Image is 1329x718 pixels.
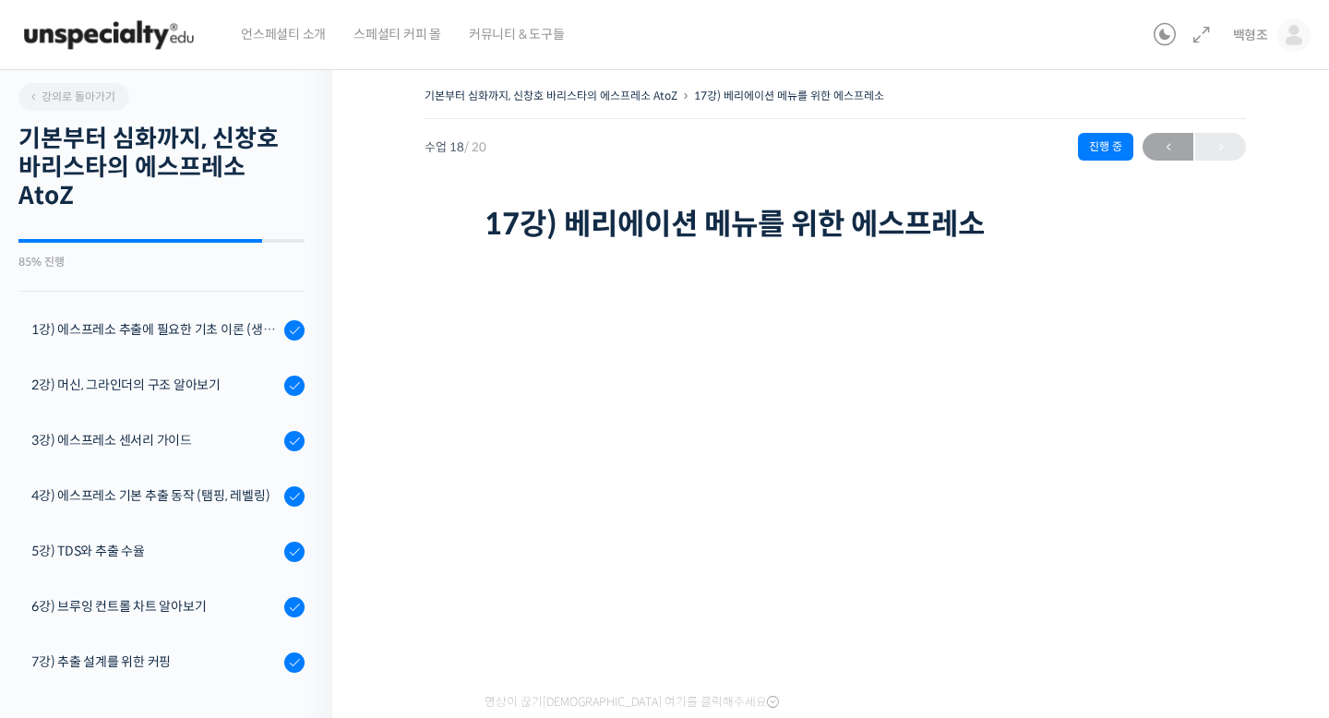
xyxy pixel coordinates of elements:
[464,139,486,155] span: / 20
[31,541,279,561] div: 5강) TDS와 추출 수율
[18,257,305,268] div: 85% 진행
[31,485,279,506] div: 4강) 에스프레소 기본 추출 동작 (탬핑, 레벨링)
[31,430,279,450] div: 3강) 에스프레소 센서리 가이드
[1143,133,1193,161] a: ←이전
[18,125,305,211] h2: 기본부터 심화까지, 신창호 바리스타의 에스프레소 AtoZ
[31,652,279,672] div: 7강) 추출 설계를 위한 커핑
[18,83,129,111] a: 강의로 돌아가기
[31,375,279,395] div: 2강) 머신, 그라인더의 구조 알아보기
[28,90,115,103] span: 강의로 돌아가기
[1233,27,1268,43] span: 백형조
[485,207,1186,242] h1: 17강) 베리에이션 메뉴를 위한 에스프레소
[1078,133,1133,161] div: 진행 중
[425,141,486,153] span: 수업 18
[31,596,279,616] div: 6강) 브루잉 컨트롤 차트 알아보기
[485,695,779,710] span: 영상이 끊기[DEMOGRAPHIC_DATA] 여기를 클릭해주세요
[694,89,884,102] a: 17강) 베리에이션 메뉴를 위한 에스프레소
[31,319,279,340] div: 1강) 에스프레소 추출에 필요한 기초 이론 (생두, 가공, 로스팅)
[425,89,677,102] a: 기본부터 심화까지, 신창호 바리스타의 에스프레소 AtoZ
[1143,135,1193,160] span: ←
